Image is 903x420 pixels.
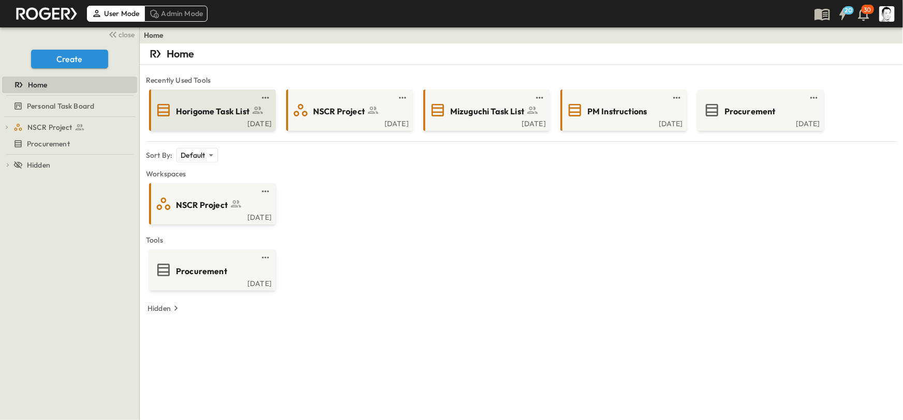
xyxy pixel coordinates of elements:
span: Personal Task Board [27,101,94,111]
div: Default [176,148,217,162]
a: NSCR Project [288,102,409,118]
button: test [671,92,683,104]
span: NSCR Project [27,122,72,132]
button: Hidden [143,301,185,316]
div: NSCR Projecttest [2,119,137,136]
a: [DATE] [151,118,272,127]
a: [DATE] [288,118,409,127]
p: Sort By: [146,150,172,160]
button: test [259,92,272,104]
div: Personal Task Boardtest [2,98,137,114]
h6: 20 [845,6,853,14]
a: Personal Task Board [2,99,135,113]
span: Hidden [27,160,50,170]
a: [DATE] [151,278,272,287]
a: Procurement [700,102,820,118]
a: [DATE] [700,118,820,127]
button: test [808,92,820,104]
a: Home [144,30,164,40]
span: PM Instructions [587,106,647,117]
span: Tools [146,235,897,245]
span: Horigome Task List [176,106,249,117]
p: Default [181,150,205,160]
a: [DATE] [151,212,272,220]
button: 20 [833,5,853,23]
a: Procurement [2,137,135,151]
button: test [259,251,272,264]
span: Recently Used Tools [146,75,897,85]
a: NSCR Project [151,196,272,212]
nav: breadcrumbs [144,30,170,40]
button: test [534,92,546,104]
span: Workspaces [146,169,897,179]
a: Home [2,78,135,92]
span: NSCR Project [176,199,228,211]
div: Admin Mode [144,6,208,21]
span: Home [28,80,48,90]
div: Procurementtest [2,136,137,152]
div: User Mode [87,6,144,21]
span: Mizuguchi Task List [450,106,524,117]
p: 30 [864,6,871,14]
button: Create [31,50,108,68]
span: Procurement [176,265,227,277]
a: NSCR Project [13,120,135,134]
a: [DATE] [562,118,683,127]
p: Hidden [147,303,171,313]
img: Profile Picture [879,6,895,22]
a: Horigome Task List [151,102,272,118]
a: [DATE] [425,118,546,127]
a: PM Instructions [562,102,683,118]
span: NSCR Project [313,106,365,117]
button: test [396,92,409,104]
p: Home [167,47,195,61]
a: Procurement [151,262,272,278]
span: Procurement [724,106,776,117]
span: Procurement [27,139,70,149]
a: Mizuguchi Task List [425,102,546,118]
button: close [104,27,137,41]
button: test [259,185,272,198]
span: close [119,29,135,40]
